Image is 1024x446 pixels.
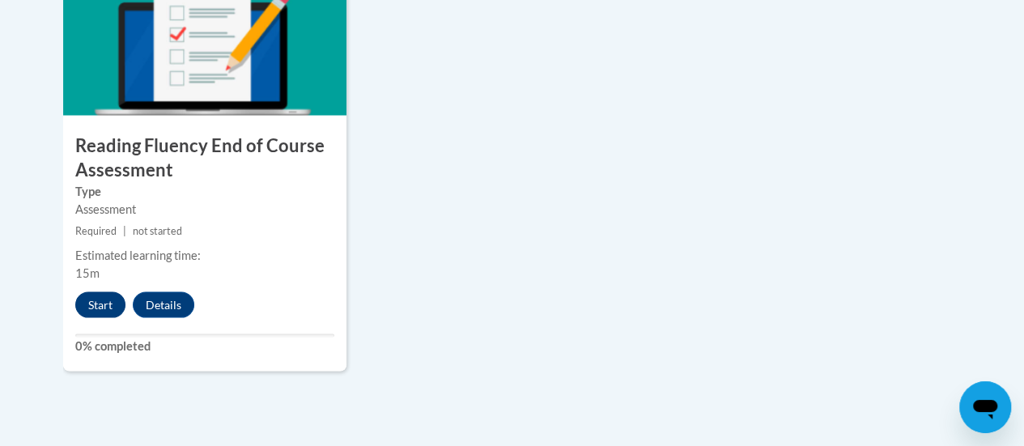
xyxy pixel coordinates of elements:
[75,224,117,236] span: Required
[75,337,334,355] label: 0% completed
[123,224,126,236] span: |
[63,133,346,183] h3: Reading Fluency End of Course Assessment
[133,291,194,317] button: Details
[75,291,125,317] button: Start
[75,265,100,279] span: 15m
[75,182,334,200] label: Type
[75,246,334,264] div: Estimated learning time:
[75,200,334,218] div: Assessment
[959,381,1011,433] iframe: Button to launch messaging window
[133,224,182,236] span: not started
